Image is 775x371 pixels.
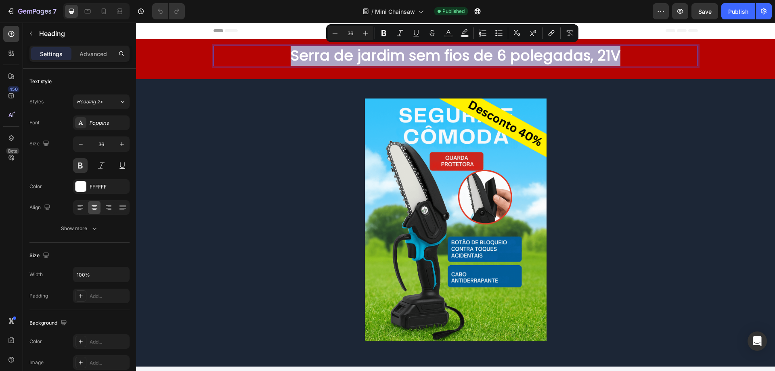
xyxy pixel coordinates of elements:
span: Save [698,8,712,15]
span: Published [442,8,465,15]
div: Font [29,119,40,126]
div: Editor contextual toolbar [326,24,578,42]
div: Undo/Redo [152,3,185,19]
div: Size [29,250,51,261]
p: Heading [39,29,126,38]
div: Text style [29,78,52,85]
button: Save [691,3,718,19]
div: Padding [29,292,48,300]
div: Open Intercom Messenger [748,331,767,351]
p: Settings [40,50,63,58]
div: Size [29,138,51,149]
div: Beta [6,148,19,154]
div: Align [29,202,52,213]
img: gempages_571322371441427608-fc21821f-4d2e-43ed-a6ba-2a3051c8ca69.png [229,76,411,318]
div: Color [29,338,42,345]
div: Poppins [90,119,128,127]
input: Auto [73,267,129,282]
div: 450 [8,86,19,92]
button: Heading 2* [73,94,130,109]
div: Add... [90,338,128,346]
button: 7 [3,3,60,19]
span: Mini Chainsaw [375,7,415,16]
div: Styles [29,98,44,105]
div: Add... [90,293,128,300]
div: Background [29,318,69,329]
div: Color [29,183,42,190]
div: Show more [61,224,98,233]
button: Publish [721,3,755,19]
div: Publish [728,7,748,16]
p: Advanced [80,50,107,58]
div: Add... [90,359,128,367]
div: Width [29,271,43,278]
div: FFFFFF [90,183,128,191]
p: 7 [53,6,57,16]
span: / [371,7,373,16]
iframe: Design area [136,23,775,371]
div: Image [29,359,44,366]
button: Show more [29,221,130,236]
span: Heading 2* [77,98,103,105]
